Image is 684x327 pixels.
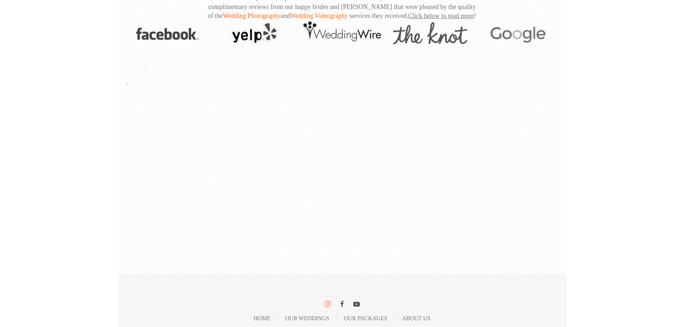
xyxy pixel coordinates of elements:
a: Wedding Photography [223,12,280,19]
div: 5 of 5 [470,20,558,46]
div: 3 of 5 [294,20,382,46]
div: 4 of 5 [382,20,470,46]
img: Theknot five star reviews for Joey Wallace Photography [392,20,469,46]
a: Home [253,318,270,319]
img: Google five star reviews for Joey Wallace Photography [480,20,557,46]
a: Our Weddings [285,318,329,319]
a: Wedding Videography [290,12,348,19]
div: 1 of 5 [118,20,206,46]
span: Click below to read more [408,12,474,19]
div: . [127,78,558,249]
div: 2 of 5 [206,20,294,46]
a: Our Packages [344,318,387,319]
img: WeddingWire five star reviews for Joey Wallace Photography [303,20,382,42]
a: About Us [402,318,431,319]
img: Facebook five star reviews for Joey Wallace Photography [128,20,205,46]
img: Yelp five star reviews for Joey Wallace Photography [216,20,293,46]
